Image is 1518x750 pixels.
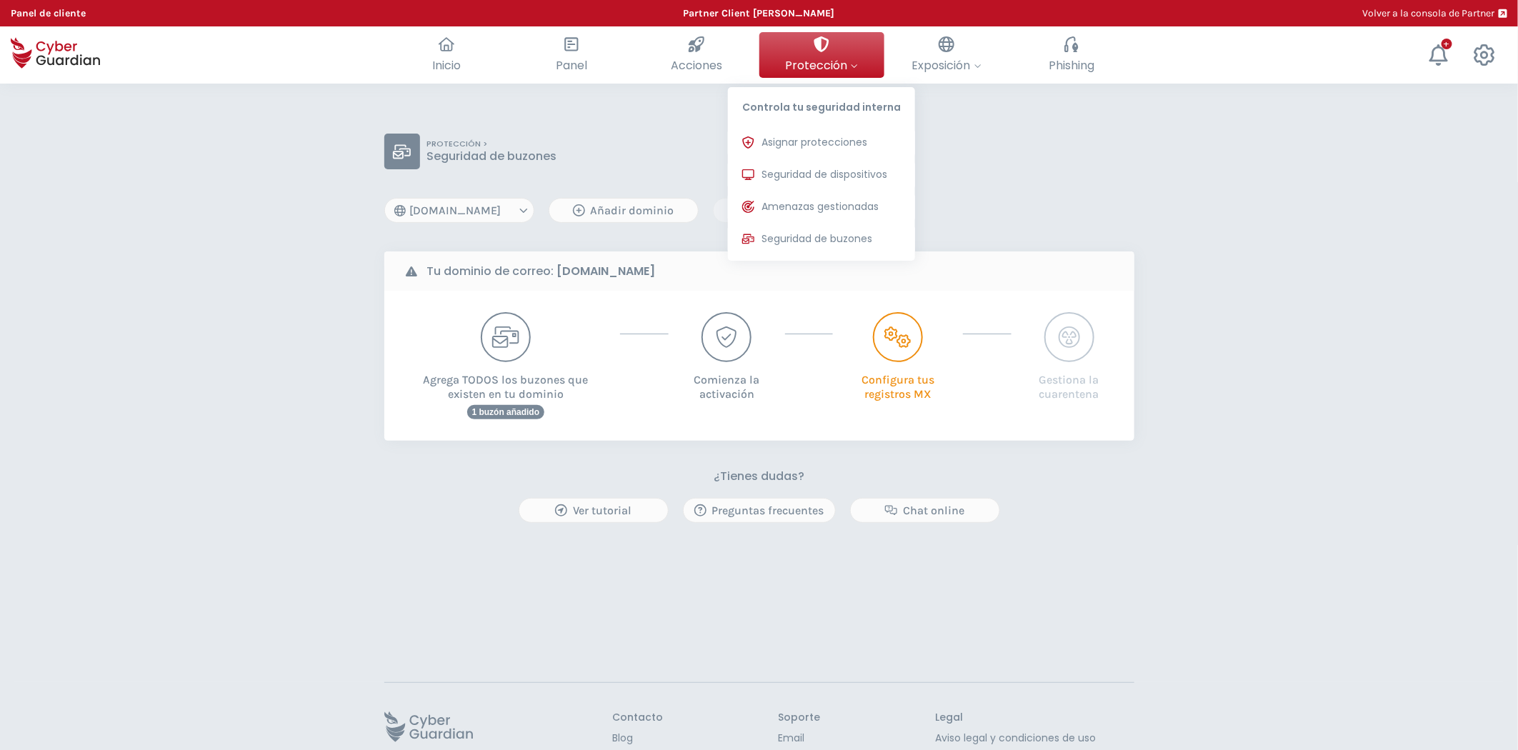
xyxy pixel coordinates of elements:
span: Phishing [1049,56,1094,74]
button: Seguridad de buzones [728,225,915,254]
h3: Soporte [779,711,821,724]
p: Configura tus registros MX [847,362,948,401]
button: Ver tutorial [519,498,669,523]
div: Ver tutorial [530,502,657,519]
button: Gestiona la cuarentena [1026,312,1113,401]
button: Comienza la activación [683,312,770,401]
button: Panel [509,32,634,78]
button: Chat online [850,498,1000,523]
button: Preguntas frecuentes [683,498,836,523]
b: Panel de cliente [11,7,86,19]
button: Configura tus registros MX [847,312,948,401]
button: Seguridad de dispositivos [728,161,915,189]
span: Protección [785,56,858,74]
p: Comienza la activación [683,362,770,401]
div: Chat online [862,502,989,519]
p: Controla tu seguridad interna [728,87,915,121]
span: Inicio [432,56,461,74]
strong: [DOMAIN_NAME] [557,263,656,279]
button: Phishing [1009,32,1134,78]
a: Volver a la consola de Partner [1363,6,1507,21]
a: Aviso legal y condiciones de uso [936,731,1134,746]
button: Inicio [384,32,509,78]
h3: Legal [936,711,1134,724]
button: Exposición [884,32,1009,78]
h3: Contacto [613,711,664,724]
span: Seguridad de dispositivos [762,167,887,182]
a: Email [779,731,821,746]
button: Acciones [634,32,759,78]
button: ProtecciónControla tu seguridad internaAsignar proteccionesSeguridad de dispositivosAmenazas gest... [759,32,884,78]
span: Seguridad de buzones [762,231,872,246]
span: Asignar protecciones [762,135,867,150]
button: Quitar dominio [713,198,863,223]
span: Panel [556,56,587,74]
a: Blog [613,731,664,746]
span: Acciones [671,56,722,74]
button: Añadir dominio [549,198,699,223]
div: + [1442,39,1452,49]
button: Amenazas gestionadas [728,193,915,221]
b: Partner Client [PERSON_NAME] [684,7,835,19]
p: Agrega TODOS los buzones que existen en tu dominio [406,362,606,401]
p: Gestiona la cuarentena [1026,362,1113,401]
p: PROTECCIÓN > [427,139,557,149]
b: Tu dominio de correo: [427,263,656,280]
span: 1 buzón añadido [467,405,545,419]
div: Preguntas frecuentes [694,502,824,519]
button: Asignar protecciones [728,129,915,157]
span: Exposición [912,56,982,74]
div: Quitar dominio [724,202,852,219]
button: Agrega TODOS los buzones que existen en tu dominio1 buzón añadido [406,312,606,419]
span: Amenazas gestionadas [762,199,879,214]
div: Añadir dominio [560,202,687,219]
h3: ¿Tienes dudas? [714,469,804,484]
p: Seguridad de buzones [427,149,557,164]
